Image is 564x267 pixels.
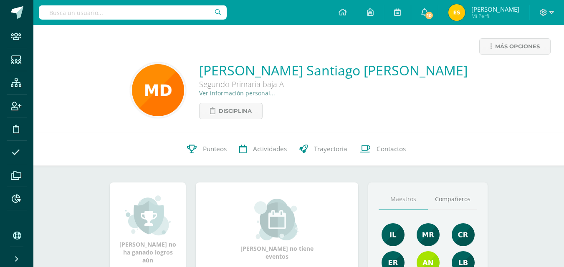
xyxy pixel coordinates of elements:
[39,5,227,20] input: Busca un usuario...
[417,223,440,246] img: de7dd2f323d4d3ceecd6bfa9930379e0.png
[253,145,287,153] span: Actividades
[199,79,450,89] div: Segundo Primaria baja A
[235,199,319,260] div: [PERSON_NAME] no tiene eventos
[132,64,184,116] img: 6395655477535e12b7c2a8186d0bf5f6.png
[377,145,406,153] span: Contactos
[382,223,405,246] img: 995ea58681eab39e12b146a705900397.png
[199,89,275,97] a: Ver información personal...
[379,189,428,210] a: Maestros
[199,61,468,79] a: [PERSON_NAME] Santiago [PERSON_NAME]
[452,223,475,246] img: 104ce5d173fec743e2efb93366794204.png
[254,199,300,240] img: event_small.png
[293,132,354,166] a: Trayectoria
[428,189,477,210] a: Compañeros
[233,132,293,166] a: Actividades
[495,39,540,54] span: Más opciones
[448,4,465,21] img: 0abf21bd2d0a573e157d53e234304166.png
[203,145,227,153] span: Punteos
[181,132,233,166] a: Punteos
[219,103,252,119] span: Disciplina
[314,145,347,153] span: Trayectoria
[425,11,434,20] span: 10
[125,195,171,236] img: achievement_small.png
[199,103,263,119] a: Disciplina
[118,195,177,264] div: [PERSON_NAME] no ha ganado logros aún
[471,12,519,20] span: Mi Perfil
[479,38,551,55] a: Más opciones
[471,5,519,13] span: [PERSON_NAME]
[354,132,412,166] a: Contactos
